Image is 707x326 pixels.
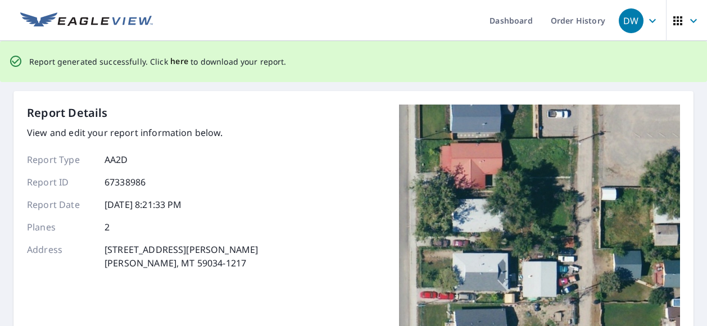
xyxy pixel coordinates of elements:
p: Report Type [27,153,94,166]
img: EV Logo [20,12,153,29]
p: [DATE] 8:21:33 PM [105,198,182,211]
p: Report Date [27,198,94,211]
p: [STREET_ADDRESS][PERSON_NAME] [PERSON_NAME], MT 59034-1217 [105,243,258,270]
button: here [170,55,189,69]
p: 2 [105,220,110,234]
p: Planes [27,220,94,234]
div: DW [619,8,643,33]
p: AA2D [105,153,128,166]
p: Report Details [27,105,108,121]
p: View and edit your report information below. [27,126,258,139]
p: Report generated successfully. Click to download your report. [29,55,287,69]
p: Report ID [27,175,94,189]
p: Address [27,243,94,270]
p: 67338986 [105,175,146,189]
